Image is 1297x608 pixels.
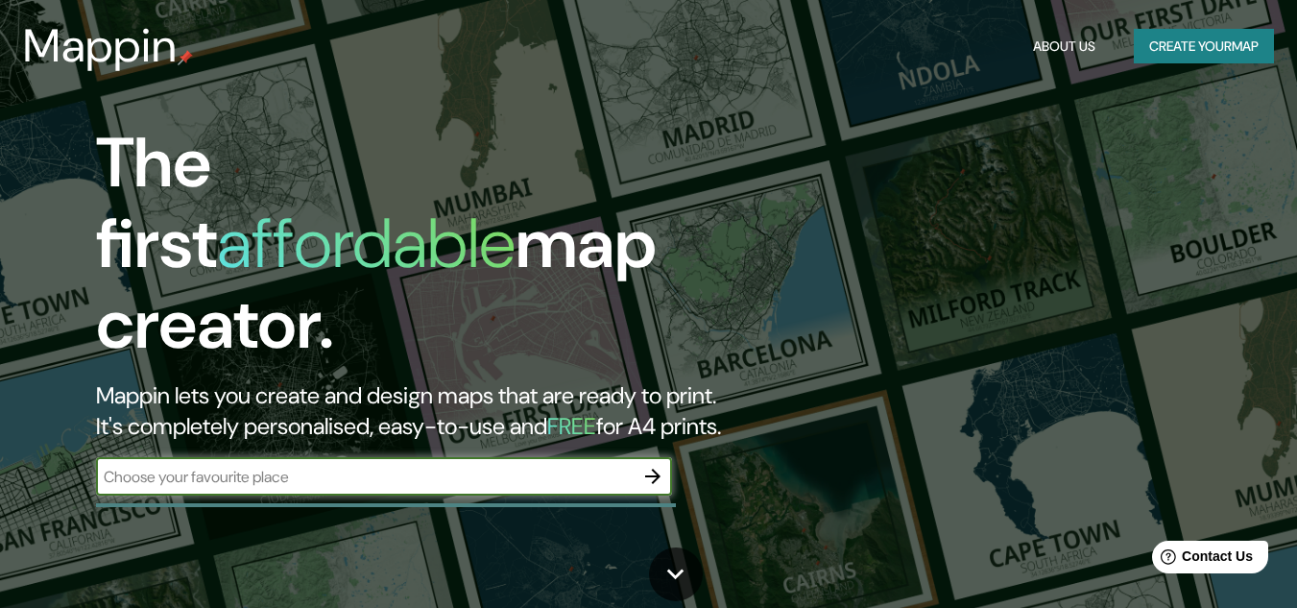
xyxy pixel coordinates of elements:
h2: Mappin lets you create and design maps that are ready to print. It's completely personalised, eas... [96,380,745,442]
h1: affordable [217,199,516,288]
input: Choose your favourite place [96,466,634,488]
img: mappin-pin [178,50,193,65]
h1: The first map creator. [96,123,745,380]
button: Create yourmap [1134,29,1274,64]
h5: FREE [547,411,596,441]
iframe: Help widget launcher [1126,533,1276,587]
h3: Mappin [23,19,178,73]
button: About Us [1025,29,1103,64]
